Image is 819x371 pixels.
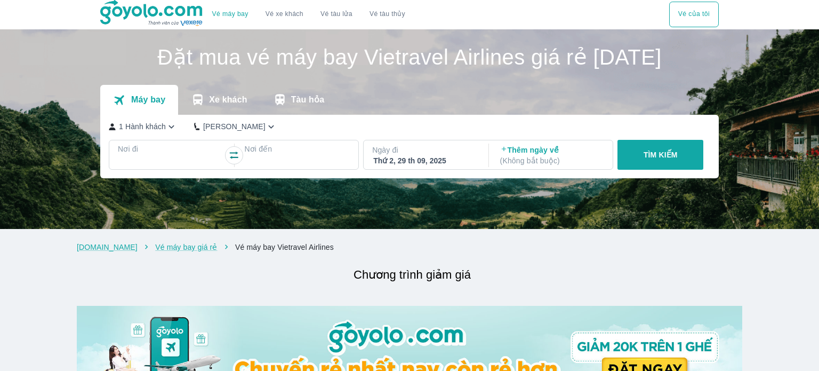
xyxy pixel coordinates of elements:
p: Tàu hỏa [291,94,325,105]
p: Nơi đi [118,144,223,154]
a: Vé máy bay giá rẻ [155,243,217,251]
div: Thứ 2, 29 th 09, 2025 [373,155,477,166]
nav: breadcrumb [77,242,742,252]
p: 1 Hành khách [119,121,166,132]
button: Vé của tôi [669,2,719,27]
p: TÌM KIẾM [644,149,678,160]
p: Ngày đi [372,145,478,155]
a: Vé tàu lửa [312,2,361,27]
p: ( Không bắt buộc ) [500,155,604,166]
button: Vé tàu thủy [361,2,414,27]
button: 1 Hành khách [109,121,177,132]
p: Nơi đến [244,144,350,154]
p: Thêm ngày về [500,145,604,166]
div: choose transportation mode [669,2,719,27]
h1: Đặt mua vé máy bay Vietravel Airlines giá rẻ [DATE] [100,46,719,68]
a: Vé xe khách [266,10,303,18]
p: Máy bay [131,94,165,105]
p: [PERSON_NAME] [203,121,266,132]
div: transportation tabs [100,85,337,115]
p: Xe khách [209,94,247,105]
a: Vé máy bay Vietravel Airlines [235,243,334,251]
a: Vé máy bay [212,10,248,18]
button: [PERSON_NAME] [194,121,277,132]
h2: Chương trình giảm giá [82,265,742,285]
a: [DOMAIN_NAME] [77,243,138,251]
div: choose transportation mode [204,2,414,27]
button: TÌM KIẾM [617,140,703,170]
